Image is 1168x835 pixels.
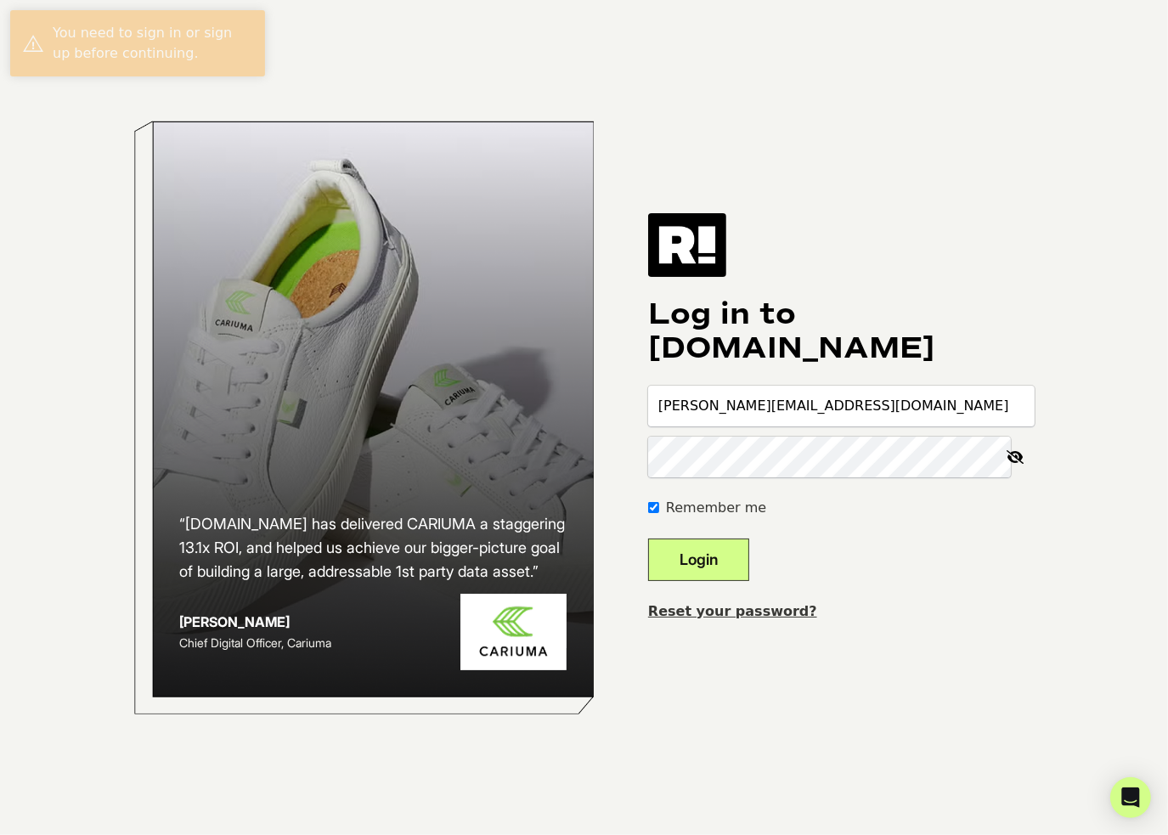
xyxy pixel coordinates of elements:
label: Remember me [666,498,766,518]
div: You need to sign in or sign up before continuing. [53,23,252,64]
h1: Log in to [DOMAIN_NAME] [648,297,1035,365]
div: Open Intercom Messenger [1110,777,1151,818]
strong: [PERSON_NAME] [179,613,290,630]
button: Login [648,539,749,581]
img: Retention.com [648,213,726,276]
a: Reset your password? [648,603,817,619]
h2: “[DOMAIN_NAME] has delivered CARIUMA a staggering 13.1x ROI, and helped us achieve our bigger-pic... [179,512,567,584]
img: Cariuma [460,594,567,671]
input: Email [648,386,1035,426]
span: Chief Digital Officer, Cariuma [179,635,331,650]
